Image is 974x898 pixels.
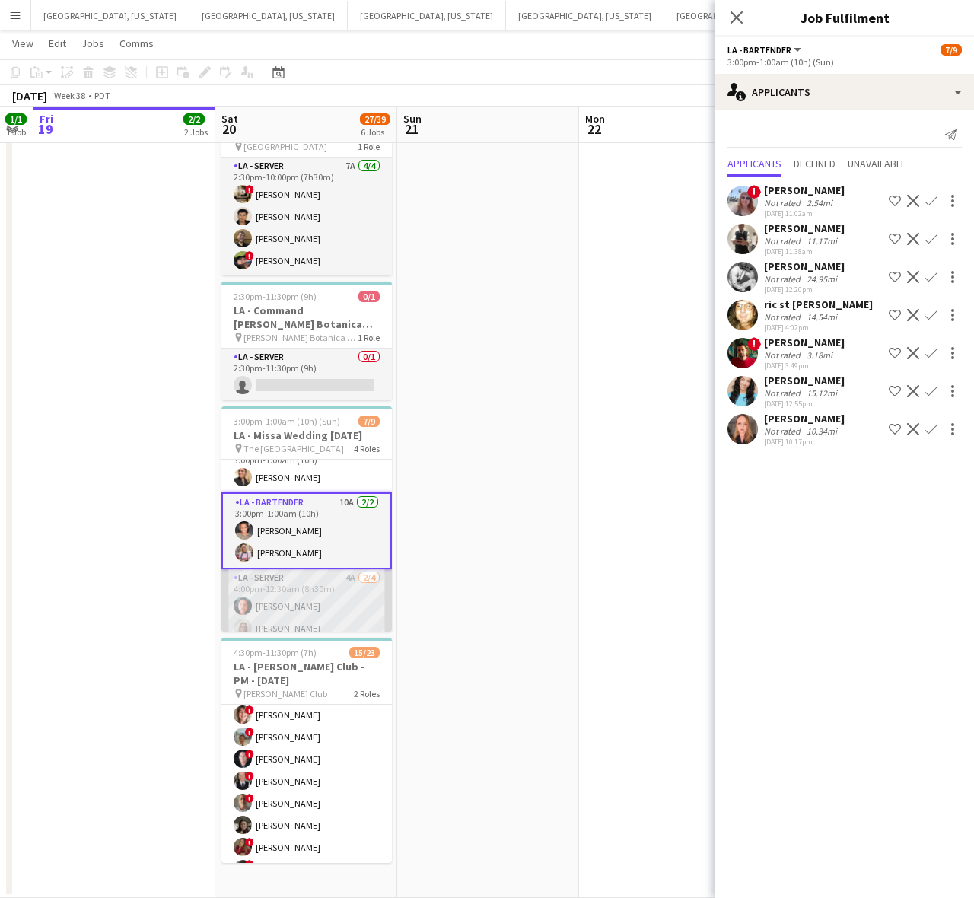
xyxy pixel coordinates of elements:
[764,387,804,399] div: Not rated
[43,33,72,53] a: Edit
[49,37,66,50] span: Edit
[506,1,664,30] button: [GEOGRAPHIC_DATA], [US_STATE]
[221,112,238,126] span: Sat
[764,349,804,361] div: Not rated
[119,37,154,50] span: Comms
[221,304,392,331] h3: LA - Command [PERSON_NAME] Botanica [DATE]
[764,399,845,409] div: [DATE] 12:55pm
[804,349,836,361] div: 3.18mi
[37,120,53,138] span: 19
[764,260,845,273] div: [PERSON_NAME]
[221,441,392,492] app-card-role: Captain6A1/13:00pm-1:00am (10h)[PERSON_NAME]
[219,120,238,138] span: 20
[245,794,254,803] span: !
[764,247,845,256] div: [DATE] 11:38am
[727,44,791,56] span: LA - Bartender
[234,647,317,658] span: 4:30pm-11:30pm (7h)
[50,90,88,101] span: Week 38
[245,705,254,715] span: !
[764,197,804,209] div: Not rated
[221,492,392,569] app-card-role: LA - Bartender10A2/23:00pm-1:00am (10h)[PERSON_NAME][PERSON_NAME]
[354,443,380,454] span: 4 Roles
[349,647,380,658] span: 15/23
[6,33,40,53] a: View
[764,183,845,197] div: [PERSON_NAME]
[221,638,392,863] app-job-card: 4:30pm-11:30pm (7h)15/23LA - [PERSON_NAME] Club - PM - [DATE] [PERSON_NAME] Club2 Roles LA - Serv...
[804,387,840,399] div: 15.12mi
[245,772,254,781] span: !
[243,443,344,454] span: The [GEOGRAPHIC_DATA]
[245,728,254,737] span: !
[81,37,104,50] span: Jobs
[764,311,804,323] div: Not rated
[40,112,53,126] span: Fri
[12,88,47,103] div: [DATE]
[245,185,254,194] span: !
[358,416,380,427] span: 7/9
[764,425,804,437] div: Not rated
[360,113,390,125] span: 27/39
[715,74,974,110] div: Applicants
[245,750,254,759] span: !
[794,158,836,169] span: Declined
[804,311,840,323] div: 14.54mi
[221,660,392,687] h3: LA - [PERSON_NAME] Club - PM - [DATE]
[764,221,845,235] div: [PERSON_NAME]
[183,113,205,125] span: 2/2
[243,141,327,152] span: [GEOGRAPHIC_DATA]
[221,428,392,442] h3: LA - Missa Wedding [DATE]
[848,158,906,169] span: Unavailable
[221,569,392,687] app-card-role: LA - Server4A2/44:00pm-12:30am (8h30m)[PERSON_NAME][PERSON_NAME]
[358,332,380,343] span: 1 Role
[75,33,110,53] a: Jobs
[221,91,392,275] app-job-card: 2:30pm-10:00pm (7h30m)4/4LA - [PERSON_NAME] Wedding [DATE] [GEOGRAPHIC_DATA]1 RoleLA - Server7A4/...
[747,337,761,351] span: !
[348,1,506,30] button: [GEOGRAPHIC_DATA], [US_STATE]
[727,158,781,169] span: Applicants
[764,209,845,218] div: [DATE] 11:02am
[245,251,254,260] span: !
[184,126,208,138] div: 2 Jobs
[234,291,317,302] span: 2:30pm-11:30pm (9h)
[221,282,392,400] app-job-card: 2:30pm-11:30pm (9h)0/1LA - Command [PERSON_NAME] Botanica [DATE] [PERSON_NAME] Botanica Garden1 R...
[243,332,358,343] span: [PERSON_NAME] Botanica Garden
[12,37,33,50] span: View
[941,44,962,56] span: 7/9
[764,235,804,247] div: Not rated
[764,361,845,371] div: [DATE] 3:49pm
[715,8,974,27] h3: Job Fulfilment
[221,158,392,275] app-card-role: LA - Server7A4/42:30pm-10:00pm (7h30m)![PERSON_NAME][PERSON_NAME][PERSON_NAME]![PERSON_NAME]
[354,688,380,699] span: 2 Roles
[727,44,804,56] button: LA - Bartender
[221,406,392,632] app-job-card: 3:00pm-1:00am (10h) (Sun)7/9LA - Missa Wedding [DATE] The [GEOGRAPHIC_DATA]4 Roles[PERSON_NAME]![...
[764,273,804,285] div: Not rated
[804,235,840,247] div: 11.17mi
[747,185,761,199] span: !
[5,113,27,125] span: 1/1
[804,273,840,285] div: 24.95mi
[727,56,962,68] div: 3:00pm-1:00am (10h) (Sun)
[764,412,845,425] div: [PERSON_NAME]
[804,197,836,209] div: 2.54mi
[31,1,189,30] button: [GEOGRAPHIC_DATA], [US_STATE]
[401,120,422,138] span: 21
[189,1,348,30] button: [GEOGRAPHIC_DATA], [US_STATE]
[764,374,845,387] div: [PERSON_NAME]
[403,112,422,126] span: Sun
[764,336,845,349] div: [PERSON_NAME]
[585,112,605,126] span: Mon
[804,425,840,437] div: 10.34mi
[664,1,823,30] button: [GEOGRAPHIC_DATA], [US_STATE]
[764,298,873,311] div: ric st [PERSON_NAME]
[234,416,340,427] span: 3:00pm-1:00am (10h) (Sun)
[764,285,845,295] div: [DATE] 12:20pm
[764,323,873,333] div: [DATE] 4:02pm
[245,860,254,869] span: !
[221,349,392,400] app-card-role: LA - Server0/12:30pm-11:30pm (9h)
[113,33,160,53] a: Comms
[764,437,845,447] div: [DATE] 10:17pm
